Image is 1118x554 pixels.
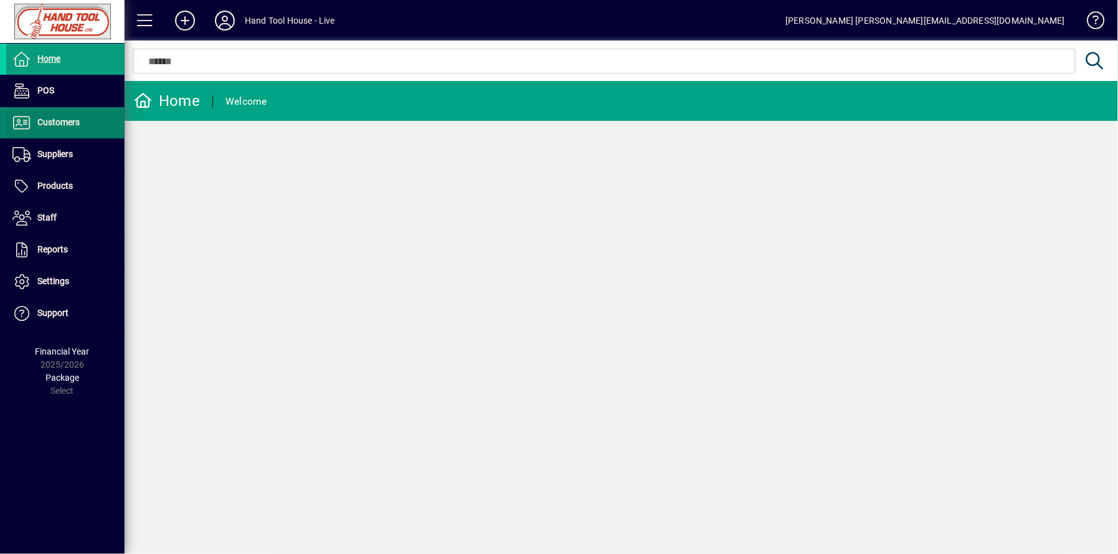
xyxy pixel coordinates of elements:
[6,171,125,202] a: Products
[6,234,125,265] a: Reports
[134,91,200,111] div: Home
[37,244,68,254] span: Reports
[37,181,73,191] span: Products
[37,85,54,95] span: POS
[37,54,60,64] span: Home
[6,107,125,138] a: Customers
[36,346,90,356] span: Financial Year
[6,266,125,297] a: Settings
[37,213,57,222] span: Staff
[205,9,245,32] button: Profile
[245,11,335,31] div: Hand Tool House - Live
[6,139,125,170] a: Suppliers
[37,308,69,318] span: Support
[45,373,79,383] span: Package
[37,117,80,127] span: Customers
[37,149,73,159] span: Suppliers
[37,276,69,286] span: Settings
[225,92,267,112] div: Welcome
[6,298,125,329] a: Support
[165,9,205,32] button: Add
[6,203,125,234] a: Staff
[6,75,125,107] a: POS
[785,11,1065,31] div: [PERSON_NAME] [PERSON_NAME][EMAIL_ADDRESS][DOMAIN_NAME]
[1078,2,1102,43] a: Knowledge Base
